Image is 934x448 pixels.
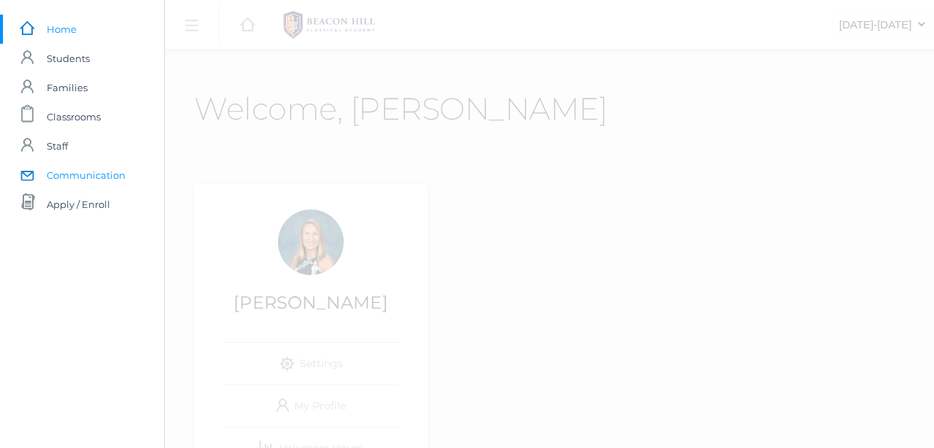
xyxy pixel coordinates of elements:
span: Families [47,73,88,102]
span: Apply / Enroll [47,190,110,219]
span: Home [47,15,77,44]
span: Students [47,44,90,73]
span: Communication [47,161,126,190]
span: Staff [47,131,68,161]
span: Classrooms [47,102,101,131]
